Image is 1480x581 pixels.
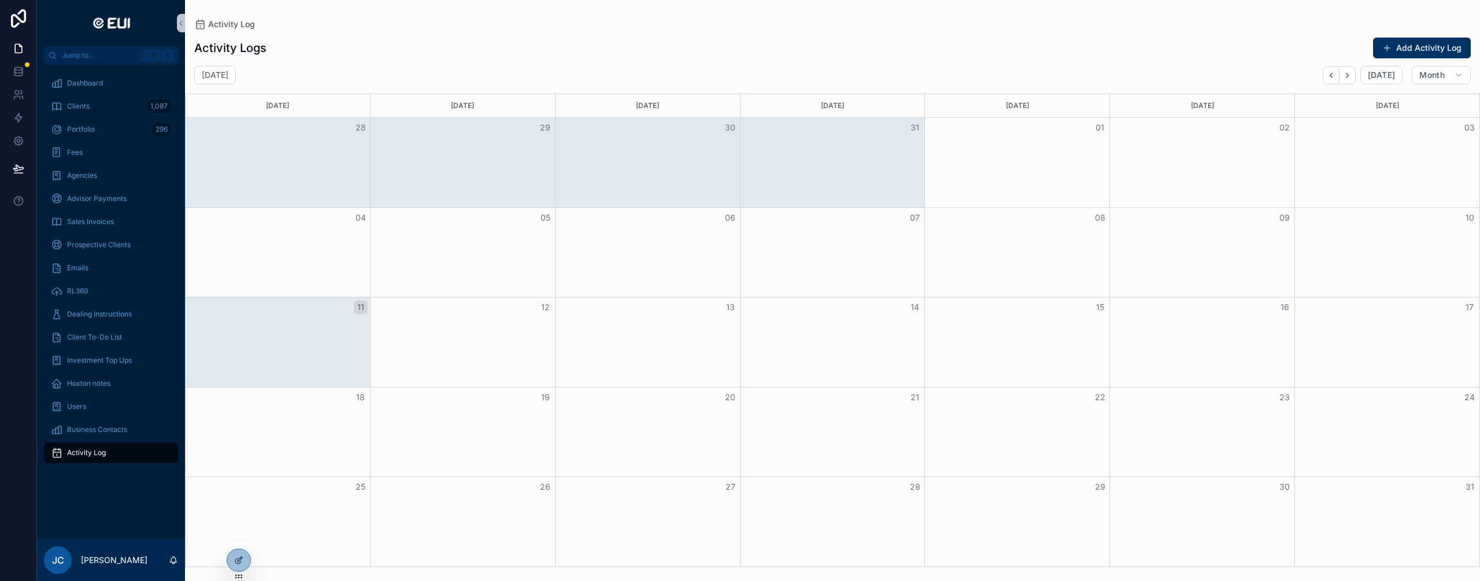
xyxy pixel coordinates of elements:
[1368,70,1395,80] span: [DATE]
[538,480,552,494] button: 26
[1093,390,1107,404] button: 22
[1278,211,1292,225] button: 09
[44,142,178,163] a: Fees
[44,234,178,255] a: Prospective Clients
[67,448,106,457] span: Activity Log
[908,390,922,404] button: 21
[44,419,178,440] a: Business Contacts
[723,480,737,494] button: 27
[372,94,553,117] div: [DATE]
[1373,38,1471,58] button: Add Activity Log
[44,211,178,232] a: Sales Invoices
[147,99,171,113] div: 1,087
[1278,121,1292,135] button: 02
[1093,300,1107,314] button: 15
[44,327,178,348] a: Client To-Do List
[1278,300,1292,314] button: 16
[44,96,178,117] a: Clients1,087
[44,73,178,94] a: Dashboard
[1463,480,1477,494] button: 31
[927,94,1108,117] div: [DATE]
[1278,480,1292,494] button: 30
[194,18,255,30] a: Activity Log
[140,50,161,61] span: Ctrl
[723,300,737,314] button: 13
[538,121,552,135] button: 29
[44,304,178,325] a: Dealing Instructions
[1360,66,1403,84] button: [DATE]
[908,480,922,494] button: 28
[1463,300,1477,314] button: 17
[37,65,185,478] div: scrollable content
[44,442,178,463] a: Activity Log
[67,194,127,203] span: Advisor Payments
[1112,94,1293,117] div: [DATE]
[354,121,368,135] button: 28
[1093,211,1107,225] button: 08
[1278,390,1292,404] button: 23
[67,240,131,249] span: Prospective Clients
[52,553,64,567] span: JC
[67,356,132,365] span: Investment Top Ups
[152,122,171,136] div: 296
[1323,66,1340,84] button: Back
[538,390,552,404] button: 19
[354,390,368,404] button: 18
[354,211,368,225] button: 04
[67,148,83,157] span: Fees
[185,94,1480,567] div: Month View
[1412,66,1471,84] button: Month
[723,121,737,135] button: 30
[908,121,922,135] button: 31
[81,554,147,566] p: [PERSON_NAME]
[67,402,86,411] span: Users
[723,211,737,225] button: 06
[202,69,228,81] h2: [DATE]
[44,350,178,371] a: Investment Top Ups
[354,300,368,314] button: 11
[44,373,178,394] a: Hoxton notes
[67,310,132,319] span: Dealing Instructions
[1463,121,1477,135] button: 03
[67,379,110,388] span: Hoxton notes
[67,425,127,434] span: Business Contacts
[723,390,737,404] button: 20
[67,217,114,226] span: Sales Invoices
[67,171,97,180] span: Agencies
[1419,70,1445,80] span: Month
[67,286,88,296] span: RL360
[1093,121,1107,135] button: 01
[67,102,90,111] span: Clients
[1463,390,1477,404] button: 24
[908,300,922,314] button: 14
[44,281,178,301] a: RL360
[67,125,95,134] span: Portfolio
[67,333,122,342] span: Client To-Do List
[44,46,178,65] button: Jump to...CtrlK
[538,300,552,314] button: 12
[44,188,178,209] a: Advisor Payments
[67,79,103,88] span: Dashboard
[163,51,172,60] span: K
[908,211,922,225] button: 07
[1340,66,1356,84] button: Next
[44,119,178,140] a: Portfolio296
[88,14,134,32] img: App logo
[194,40,267,56] h1: Activity Logs
[354,480,368,494] button: 25
[208,18,255,30] span: Activity Log
[67,263,88,273] span: Emails
[44,396,178,417] a: Users
[1463,211,1477,225] button: 10
[62,51,135,60] span: Jump to...
[538,211,552,225] button: 05
[742,94,923,117] div: [DATE]
[1297,94,1478,117] div: [DATE]
[1093,480,1107,494] button: 29
[44,258,178,278] a: Emails
[557,94,738,117] div: [DATE]
[187,94,368,117] div: [DATE]
[44,165,178,186] a: Agencies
